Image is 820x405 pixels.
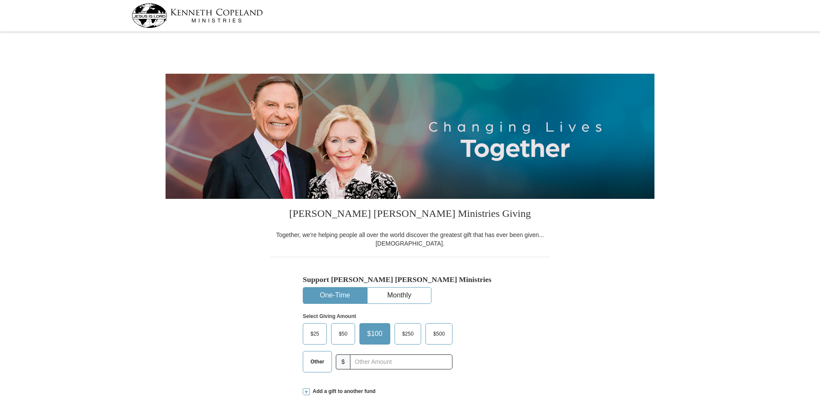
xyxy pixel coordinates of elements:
[429,327,449,340] span: $500
[363,327,387,340] span: $100
[132,3,263,28] img: kcm-header-logo.svg
[303,313,356,319] strong: Select Giving Amount
[398,327,418,340] span: $250
[350,354,452,369] input: Other Amount
[306,355,329,368] span: Other
[303,275,517,284] h5: Support [PERSON_NAME] [PERSON_NAME] Ministries
[310,388,376,395] span: Add a gift to another fund
[335,327,352,340] span: $50
[336,354,350,369] span: $
[303,288,367,303] button: One-Time
[368,288,431,303] button: Monthly
[306,327,323,340] span: $25
[271,199,549,231] h3: [PERSON_NAME] [PERSON_NAME] Ministries Giving
[271,231,549,248] div: Together, we're helping people all over the world discover the greatest gift that has ever been g...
